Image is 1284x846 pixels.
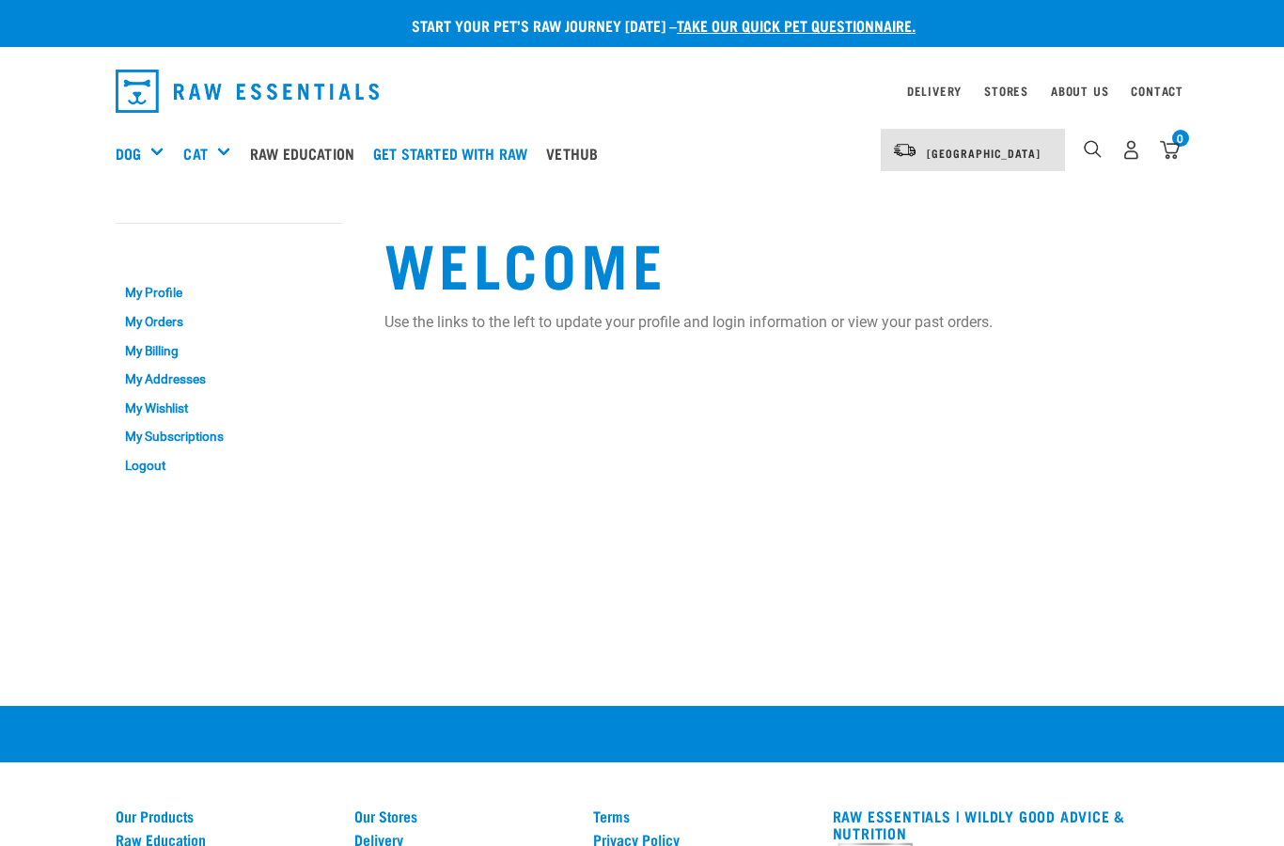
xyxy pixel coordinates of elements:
[116,279,341,308] a: My Profile
[116,242,207,250] a: My Account
[116,394,341,423] a: My Wishlist
[593,807,809,824] a: Terms
[1051,87,1108,94] a: About Us
[984,87,1028,94] a: Stores
[833,807,1168,841] h3: RAW ESSENTIALS | Wildly Good Advice & Nutrition
[892,142,917,159] img: van-moving.png
[677,21,916,29] a: take our quick pet questionnaire.
[116,307,341,337] a: My Orders
[116,423,341,452] a: My Subscriptions
[1172,130,1189,147] div: 0
[1084,140,1102,158] img: home-icon-1@2x.png
[541,116,612,191] a: Vethub
[116,142,141,164] a: Dog
[927,149,1041,156] span: [GEOGRAPHIC_DATA]
[384,311,1168,334] p: Use the links to the left to update your profile and login information or view your past orders.
[368,116,541,191] a: Get started with Raw
[183,142,207,164] a: Cat
[354,807,571,824] a: Our Stores
[1160,140,1180,160] img: home-icon@2x.png
[116,365,341,394] a: My Addresses
[245,116,368,191] a: Raw Education
[116,337,341,366] a: My Billing
[1121,140,1141,160] img: user.png
[116,807,332,824] a: Our Products
[1131,87,1183,94] a: Contact
[116,451,341,480] a: Logout
[116,70,379,113] img: Raw Essentials Logo
[907,87,962,94] a: Delivery
[384,228,1168,296] h1: Welcome
[101,62,1183,120] nav: dropdown navigation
